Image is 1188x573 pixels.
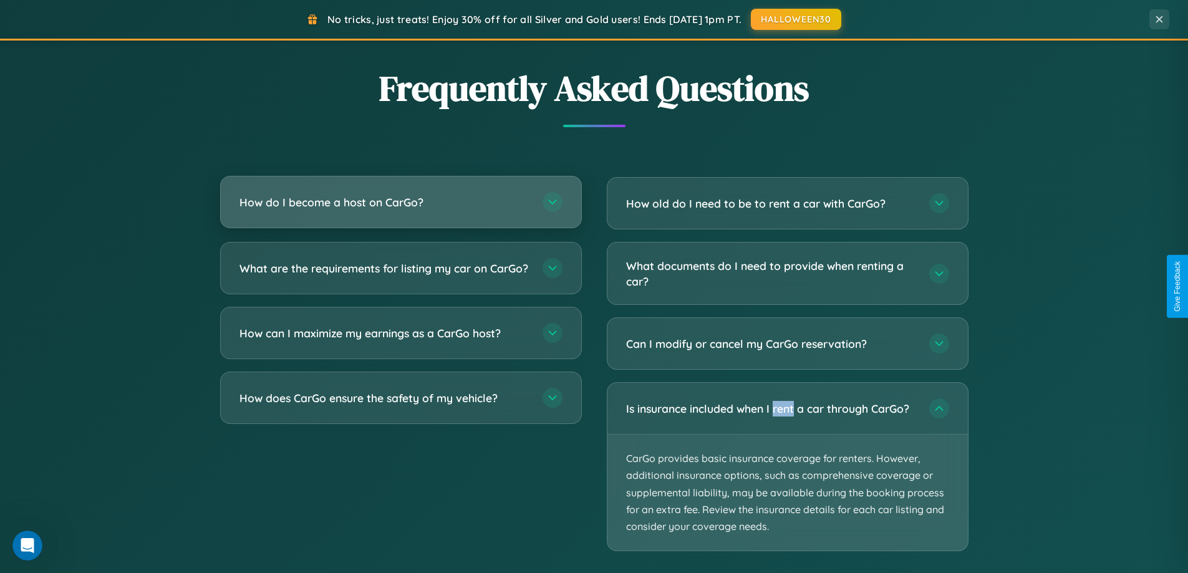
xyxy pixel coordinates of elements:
h3: How old do I need to be to rent a car with CarGo? [626,196,917,211]
h2: Frequently Asked Questions [220,64,968,112]
iframe: Intercom live chat [12,531,42,561]
div: Give Feedback [1173,261,1182,312]
h3: How does CarGo ensure the safety of my vehicle? [239,390,530,406]
h3: Is insurance included when I rent a car through CarGo? [626,401,917,417]
button: HALLOWEEN30 [751,9,841,30]
h3: What documents do I need to provide when renting a car? [626,258,917,289]
h3: How do I become a host on CarGo? [239,195,530,210]
span: No tricks, just treats! Enjoy 30% off for all Silver and Gold users! Ends [DATE] 1pm PT. [327,13,741,26]
h3: How can I maximize my earnings as a CarGo host? [239,325,530,341]
p: CarGo provides basic insurance coverage for renters. However, additional insurance options, such ... [607,435,968,551]
h3: Can I modify or cancel my CarGo reservation? [626,336,917,352]
h3: What are the requirements for listing my car on CarGo? [239,261,530,276]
